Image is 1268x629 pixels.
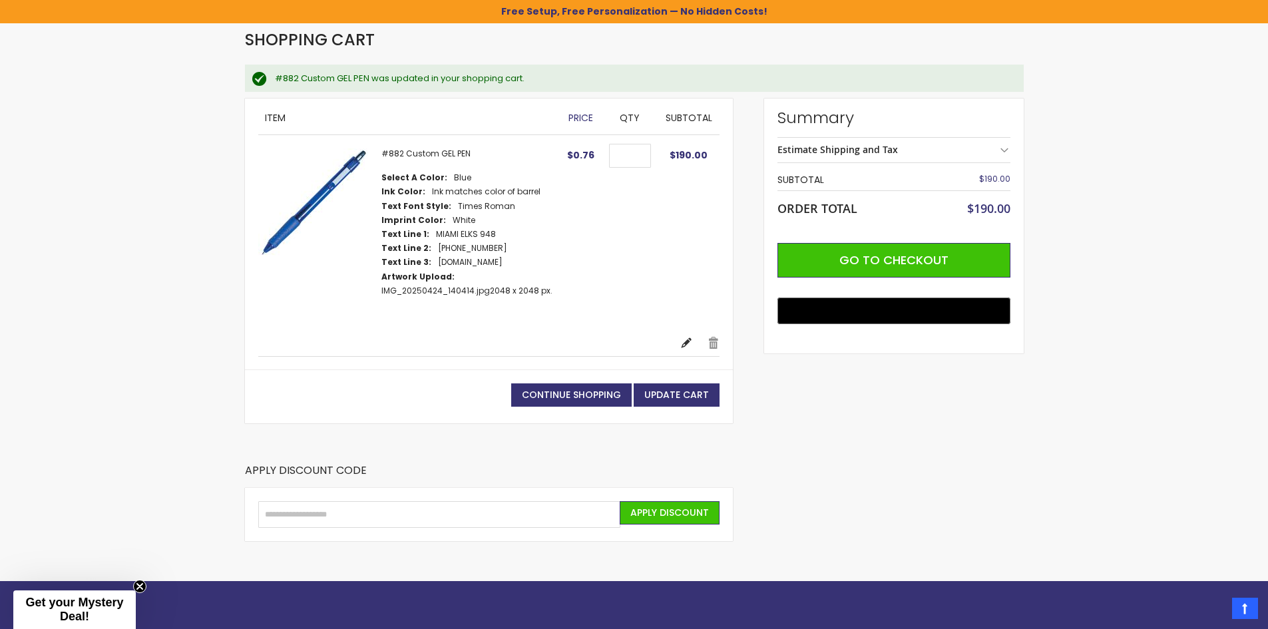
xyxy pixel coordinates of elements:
[453,215,475,226] dd: White
[265,111,286,124] span: Item
[967,200,1010,216] span: $190.00
[258,148,381,323] a: #882 Custom GEL PEN-Blue
[458,201,515,212] dd: Times Roman
[438,243,507,254] dd: [PHONE_NUMBER]
[839,252,949,268] span: Go to Checkout
[381,215,446,226] dt: Imprint Color
[381,285,490,296] a: IMG_20250424_140414.jpg
[666,111,712,124] span: Subtotal
[25,596,123,623] span: Get your Mystery Deal!
[381,286,552,296] dd: 2048 x 2048 px.
[777,298,1010,324] button: Buy with GPay
[245,463,367,488] strong: Apply Discount Code
[381,148,471,159] a: #882 Custom GEL PEN
[432,186,540,197] dd: Ink matches color of barrel
[511,383,632,407] a: Continue Shopping
[381,229,429,240] dt: Text Line 1
[381,272,455,282] dt: Artwork Upload
[245,29,375,51] span: Shopping Cart
[381,186,425,197] dt: Ink Color
[522,388,621,401] span: Continue Shopping
[568,111,593,124] span: Price
[275,73,1010,85] div: #882 Custom GEL PEN was updated in your shopping cart.
[777,170,933,190] th: Subtotal
[1158,593,1268,629] iframe: Google Customer Reviews
[777,198,857,216] strong: Order Total
[777,143,898,156] strong: Estimate Shipping and Tax
[454,172,471,183] dd: Blue
[630,506,709,519] span: Apply Discount
[436,229,496,240] dd: MIAMI ELKS 948
[634,383,720,407] button: Update Cart
[670,148,708,162] span: $190.00
[438,257,503,268] dd: [DOMAIN_NAME]
[777,243,1010,278] button: Go to Checkout
[381,257,431,268] dt: Text Line 3
[381,243,431,254] dt: Text Line 2
[620,111,640,124] span: Qty
[777,107,1010,128] strong: Summary
[258,148,368,258] img: #882 Custom GEL PEN-Blue
[567,148,594,162] span: $0.76
[13,590,136,629] div: Get your Mystery Deal!Close teaser
[381,172,447,183] dt: Select A Color
[133,580,146,593] button: Close teaser
[979,173,1010,184] span: $190.00
[644,388,709,401] span: Update Cart
[381,201,451,212] dt: Text Font Style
